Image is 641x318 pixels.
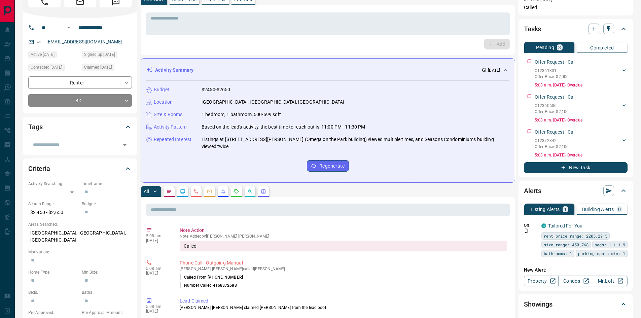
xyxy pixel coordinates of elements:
p: Areas Searched: [28,221,132,227]
a: Property [524,276,559,286]
p: Number Called: [180,282,237,288]
span: Claimed [DATE] [84,64,112,71]
p: Called From: [180,274,243,280]
p: C12361331 [535,68,569,74]
p: Min Size: [82,269,132,275]
p: C12360606 [535,103,569,109]
button: Open [65,24,73,32]
button: Open [120,140,130,150]
p: 5:08 am [146,266,170,271]
p: Phone Call - Outgoing Manual [180,259,507,267]
p: 1 [564,207,567,212]
h2: Showings [524,299,553,310]
a: Condos [558,276,593,286]
div: C12361331Offer Price: $2,000 [535,66,628,81]
p: Listing Alerts [531,207,560,212]
svg: Listing Alerts [220,189,226,194]
span: [PHONE_NUMBER] [208,275,243,280]
div: Showings [524,296,628,312]
p: 1 bedroom, 1 bathroom, 500-699 sqft [202,111,281,118]
div: Renter [28,76,132,89]
p: Home Type: [28,269,78,275]
svg: Emails [207,189,212,194]
a: Tailored For You [548,223,582,228]
span: parking spots min: 1 [578,250,625,257]
span: Active [DATE] [31,51,55,58]
p: 5:08 am [146,304,170,309]
svg: Agent Actions [261,189,266,194]
div: Alerts [524,183,628,199]
svg: Notes [167,189,172,194]
button: Regenerate [307,160,349,172]
span: rent price range: 2205,2915 [544,233,607,239]
div: Sat Oct 11 2025 [82,64,132,73]
p: Offer Price: $2,100 [535,144,569,150]
p: New Alert: [524,267,628,274]
p: Lead Claimed [180,297,507,305]
p: Offer Price: $2,100 [535,109,569,115]
p: Pre-Approval Amount: [82,310,132,316]
p: Pre-Approved: [28,310,78,316]
p: Note Action [180,227,507,234]
p: $2,450 - $2,650 [28,207,78,218]
p: Offer Request - Call [535,59,576,66]
div: Tags [28,119,132,135]
p: Budget [154,86,169,93]
div: TBD [28,94,132,107]
p: $2450-$2650 [202,86,230,93]
p: 5:08 a.m. [DATE] - Overdue [535,117,628,123]
span: Signed up [DATE] [84,51,115,58]
p: Pending [536,45,554,50]
p: 3 [558,45,561,50]
svg: Lead Browsing Activity [180,189,185,194]
p: Activity Pattern [154,123,187,131]
p: Repeated Interest [154,136,191,143]
p: [DATE] [146,271,170,276]
span: beds: 1.1-1.9 [595,241,625,248]
svg: Calls [193,189,199,194]
p: 0 [618,207,621,212]
p: Timeframe: [82,181,132,187]
div: C12360606Offer Price: $2,100 [535,101,628,116]
p: [PERSON_NAME] [PERSON_NAME] claimed [PERSON_NAME] from the lead pool [180,305,507,311]
div: Sat Oct 11 2025 [28,51,78,60]
div: condos.ca [541,223,546,228]
svg: Requests [234,189,239,194]
p: Location [154,99,173,106]
p: [DATE] [488,67,500,73]
p: Listings at [STREET_ADDRESS][PERSON_NAME] (Omega on the Park building) viewed multiple times, and... [202,136,509,150]
p: [GEOGRAPHIC_DATA], [GEOGRAPHIC_DATA], [GEOGRAPHIC_DATA] [28,227,132,246]
div: Tasks [524,21,628,37]
span: bathrooms: 1 [544,250,572,257]
p: All [144,189,149,194]
p: [GEOGRAPHIC_DATA], [GEOGRAPHIC_DATA], [GEOGRAPHIC_DATA] [202,99,344,106]
p: 5:08 a.m. [DATE] - Overdue [535,82,628,88]
div: Sat Oct 11 2025 [28,64,78,73]
p: 5:08 a.m. [DATE] - Overdue [535,152,628,158]
svg: Email Verified [37,40,42,44]
p: Beds: [28,289,78,295]
div: Called [180,241,507,251]
a: [EMAIL_ADDRESS][DOMAIN_NAME] [46,39,122,44]
span: 4168872688 [213,283,237,288]
p: Actively Searching: [28,181,78,187]
p: Budget: [82,201,132,207]
span: size range: 450,768 [544,241,589,248]
h2: Tasks [524,24,541,34]
h2: Alerts [524,185,541,196]
p: Offer Request - Call [535,129,576,136]
p: Building Alerts [582,207,614,212]
div: Sat Oct 11 2025 [82,51,132,60]
p: Called [524,4,628,11]
p: Search Range: [28,201,78,207]
p: Offer Request - Call [535,94,576,101]
p: 5:08 am [146,234,170,238]
h2: Criteria [28,163,50,174]
svg: Opportunities [247,189,253,194]
p: Note Added by [PERSON_NAME] [PERSON_NAME] [180,234,507,239]
p: [PERSON_NAME] [PERSON_NAME] called [PERSON_NAME] [180,267,507,271]
div: C12372342Offer Price: $2,100 [535,136,628,151]
p: Baths: [82,289,132,295]
p: Activity Summary [155,67,193,74]
p: Offer Price: $2,000 [535,74,569,80]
